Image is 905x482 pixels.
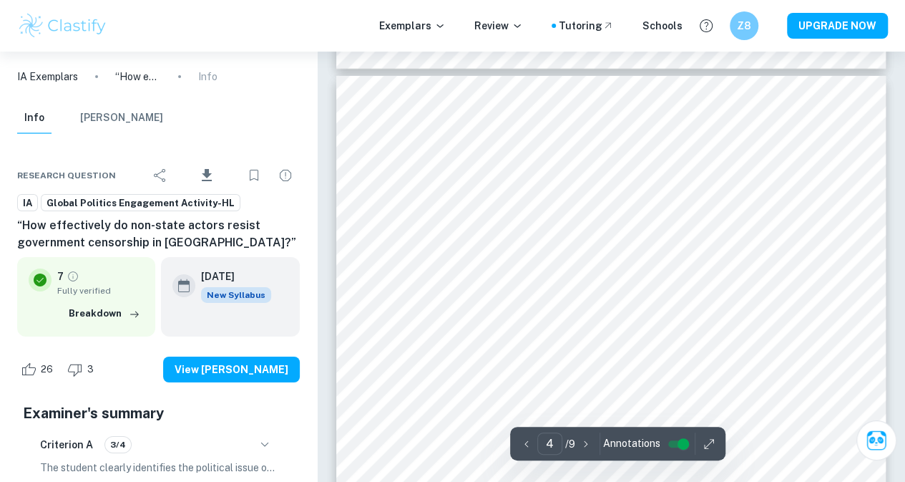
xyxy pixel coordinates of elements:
p: Review [474,18,523,34]
span: Annotations [603,436,660,451]
a: IA Exemplars [17,69,78,85]
div: Bookmark [240,161,268,190]
span: Research question [17,169,116,182]
h6: Criterion A [40,437,93,453]
button: UPGRADE NOW [787,13,888,39]
a: Schools [642,18,683,34]
p: “How effectively do non-state actors resist government censorship in [GEOGRAPHIC_DATA]?” [115,69,161,85]
h5: Examiner's summary [23,403,294,424]
span: Fully verified [57,284,144,297]
span: Global Politics Engagement Activity-HL [41,196,240,211]
button: Ask Clai [856,420,896,461]
div: Like [17,358,61,381]
button: Info [17,102,52,134]
div: Report issue [271,161,300,190]
div: Starting from the May 2026 session, the Global Politics Engagement Activity requirements have cha... [201,287,271,303]
h6: [DATE] [201,269,260,284]
a: Grade fully verified [67,270,79,283]
p: 7 [57,269,64,284]
p: Info [198,69,217,85]
button: View [PERSON_NAME] [163,357,300,382]
div: Download [177,157,237,194]
div: Dislike [64,358,102,381]
button: Help and Feedback [694,14,718,38]
img: Clastify logo [17,11,108,40]
div: Share [146,161,175,190]
a: Global Politics Engagement Activity-HL [41,194,240,212]
p: The student clearly identifies the political issue of government censorship in [GEOGRAPHIC_DATA] ... [40,460,277,476]
button: [PERSON_NAME] [80,102,163,134]
span: 3 [79,362,102,377]
span: 26 [33,362,61,377]
a: IA [17,194,38,212]
p: Exemplars [379,18,446,34]
p: / 9 [565,436,575,452]
h6: Z8 [736,18,753,34]
button: Z8 [730,11,758,40]
span: New Syllabus [201,287,271,303]
span: IA [18,196,37,211]
h6: “How effectively do non-state actors resist government censorship in [GEOGRAPHIC_DATA]?” [17,217,300,251]
button: Breakdown [65,303,144,324]
a: Tutoring [559,18,614,34]
span: 3/4 [105,438,131,451]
